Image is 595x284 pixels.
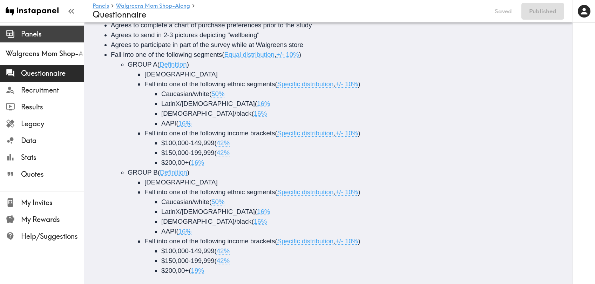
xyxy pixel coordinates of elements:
span: ( [189,159,191,166]
span: Agrees to complete a chart of purchase preferences prior to the study [111,21,312,29]
span: Results [21,102,84,112]
span: ( [275,80,277,88]
span: $200,00+ [161,267,189,274]
span: ( [157,61,160,68]
span: Fall into one of the following income brackets [144,129,275,137]
span: 42% [217,247,230,255]
span: [DEMOGRAPHIC_DATA]/black [161,110,251,117]
span: ( [176,228,178,235]
span: ( [176,120,178,127]
span: 16% [254,218,267,225]
h4: Questionnaire [93,9,485,20]
span: My Rewards [21,215,84,224]
span: ( [214,257,216,264]
span: ( [255,208,257,215]
span: ( [251,218,253,225]
span: ( [214,139,216,147]
span: Questionnaire [21,68,84,78]
span: Legacy [21,119,84,129]
span: 42% [217,257,230,264]
span: $150,000-199,999 [161,149,214,156]
span: 16% [178,228,191,235]
span: Fall into one of the following ethnic segments [144,80,275,88]
span: , [333,237,335,245]
span: Definition [160,61,187,68]
span: Agrees to send in 2-3 pictures depicting "wellbeing" [111,31,259,39]
a: Panels [93,3,109,9]
span: 16% [257,100,270,107]
span: Fall into one of the following ethnic segments [144,188,275,196]
span: +/- 10% [335,129,358,137]
span: 50% [211,90,224,97]
span: , [275,51,276,58]
span: Definition [160,169,187,176]
span: Walgreens Mom Shop-Along [6,49,84,59]
span: 16% [178,120,191,127]
span: , [333,80,335,88]
span: Panels [21,29,84,39]
span: Agrees to participate in part of the survey while at Walgreens store [111,41,303,48]
span: Specific distribution [277,237,334,245]
span: $200,00+ [161,159,189,166]
a: Walgreens Mom Shop-Along [116,3,190,9]
span: ) [358,129,360,137]
span: ) [358,237,360,245]
span: Specific distribution [277,188,334,196]
span: AAPI [161,120,176,127]
span: $100,000-149,999 [161,247,214,255]
span: +/- 10% [335,188,358,196]
span: +/- 10% [335,237,358,245]
span: 50% [211,198,224,205]
span: , [333,129,335,137]
span: ( [222,51,224,58]
span: Recruitment [21,85,84,95]
span: 16% [191,159,204,166]
span: ( [275,188,277,196]
span: 42% [217,149,230,156]
span: $150,000-199,999 [161,257,214,264]
span: Specific distribution [277,80,334,88]
span: ) [358,80,360,88]
span: ) [187,169,189,176]
span: Data [21,136,84,146]
span: ) [358,188,360,196]
span: Help/Suggestions [21,231,84,241]
span: Fall into one of the following income brackets [144,237,275,245]
span: Caucasian/white [161,90,209,97]
span: GROUP B [128,169,158,176]
span: AAPI [161,228,176,235]
span: ( [189,267,191,274]
span: +/- 10% [276,51,299,58]
span: ( [214,149,216,156]
span: [DEMOGRAPHIC_DATA] [144,178,218,186]
span: [DEMOGRAPHIC_DATA]/black [161,218,251,225]
span: LatinX/[DEMOGRAPHIC_DATA] [161,208,255,215]
span: 16% [254,110,267,117]
span: [DEMOGRAPHIC_DATA] [144,70,218,78]
span: ( [251,110,253,117]
span: Stats [21,153,84,162]
span: ( [209,198,211,205]
span: ) [187,61,189,68]
span: 16% [257,208,270,215]
span: ) [299,51,301,58]
span: Caucasian/white [161,198,209,205]
span: ( [255,100,257,107]
span: GROUP A [128,61,157,68]
span: 42% [217,139,230,147]
span: ( [275,237,277,245]
span: +/- 10% [335,80,358,88]
span: $100,000-149,999 [161,139,214,147]
span: LatinX/[DEMOGRAPHIC_DATA] [161,100,255,107]
span: ( [158,169,160,176]
span: ( [209,90,211,97]
span: Fall into one of the following segments [111,51,222,58]
span: My Invites [21,198,84,208]
span: 19% [191,267,204,274]
span: , [333,188,335,196]
span: ( [214,247,216,255]
span: Specific distribution [277,129,334,137]
span: ( [275,129,277,137]
span: Equal distribution [224,51,275,58]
